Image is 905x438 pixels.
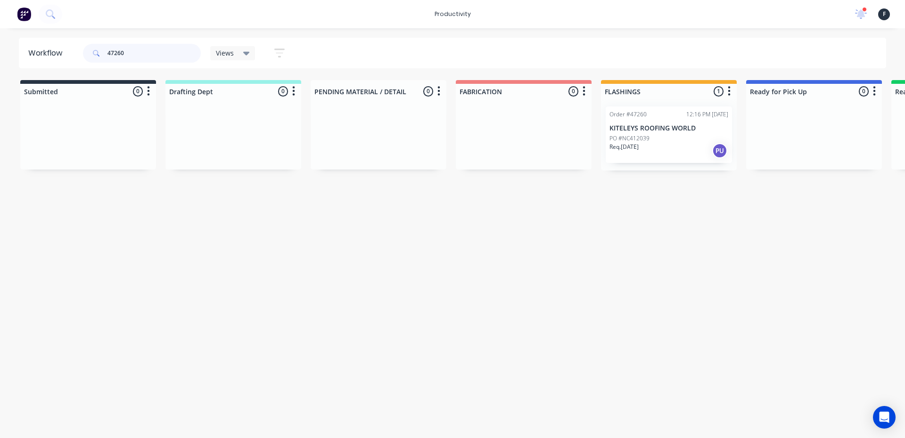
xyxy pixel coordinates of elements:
[686,110,728,119] div: 12:16 PM [DATE]
[609,134,650,143] p: PO #NC412039
[609,110,647,119] div: Order #47260
[712,143,727,158] div: PU
[216,48,234,58] span: Views
[883,10,886,18] span: F
[28,48,67,59] div: Workflow
[609,124,728,132] p: KITELEYS ROOFING WORLD
[873,406,896,429] div: Open Intercom Messenger
[430,7,476,21] div: productivity
[606,106,732,163] div: Order #4726012:16 PM [DATE]KITELEYS ROOFING WORLDPO #NC412039Req.[DATE]PU
[17,7,31,21] img: Factory
[107,44,201,63] input: Search for orders...
[609,143,639,151] p: Req. [DATE]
